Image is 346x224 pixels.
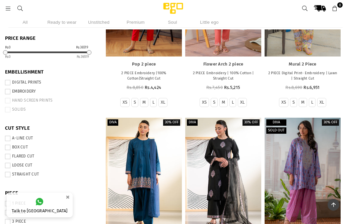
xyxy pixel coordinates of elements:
[5,55,11,59] ins: 0
[161,100,165,105] label: XL
[5,145,95,150] label: BOX CUT
[240,100,245,105] label: XL
[7,193,73,217] a: Talk to [GEOGRAPHIC_DATA]
[311,100,313,105] label: L
[2,6,14,11] a: Menu
[5,136,95,141] label: A-LINE CUT
[187,119,198,126] label: Diva
[5,69,95,76] span: EMBELLISHMENT
[268,62,337,67] a: Mural 2 Piece
[5,46,11,49] div: ₨0
[109,71,179,82] p: 2 PIECE Embroidery |100% Cotton|Straight Cut
[224,85,240,90] span: Rs.5,215
[127,85,143,90] span: Rs.8,850
[64,192,72,203] button: ×
[322,119,339,126] label: 30% off
[301,100,304,105] label: M
[292,100,295,105] label: S
[329,2,341,14] a: 0
[213,100,215,105] label: S
[268,128,285,132] span: Sold out
[337,2,343,8] span: 0
[299,2,311,14] a: Search
[5,172,95,177] label: STRAIGHT CUT
[5,35,95,42] span: PRICE RANGE
[266,119,286,126] label: Diva
[5,89,95,94] label: EMBROIDERY
[5,98,95,103] label: HAND SCREEN PRINTS
[285,85,302,90] span: Rs.8,690
[5,80,95,85] label: DIGITAL PRINTS
[281,100,286,105] label: XS
[123,100,128,105] label: XS
[77,55,89,59] ins: 36519
[232,100,234,105] label: L
[5,125,95,132] span: CUT STYLE
[142,100,146,105] label: M
[206,85,223,90] span: Rs.7,450
[82,17,116,28] li: Unstitched
[5,163,95,168] label: LOOSE CUT
[193,17,226,28] li: Little ego
[152,100,154,105] label: L
[119,17,152,28] li: Premium
[5,154,95,159] label: FLARED CUT
[145,85,161,90] span: Rs.4,424
[5,201,95,206] label: 1 PIECE
[108,119,118,126] label: Diva
[202,100,207,105] label: XS
[145,2,202,15] img: Ego
[222,100,225,105] label: M
[14,6,26,11] a: Search
[8,17,42,28] li: All
[189,71,258,82] p: 2 PIECE Embroidery | 100% Cotton | Straight Cut
[320,100,324,105] label: XL
[109,62,179,67] a: Pop 2 piece
[243,119,260,126] label: 30% off
[5,190,95,197] span: PIECE
[156,17,189,28] li: Soul
[45,17,79,28] li: Ready to wear
[5,210,95,215] label: 2 PIECE
[163,119,180,126] label: 30% off
[76,46,88,49] div: ₨36519
[189,62,258,67] a: Flower Arch 2 piece
[5,107,95,112] label: SOLIDS
[268,71,337,82] p: 2 PIECE Digital Print- Embroidery | Lawn | Straight Cut
[134,100,136,105] label: S
[303,85,320,90] span: Rs.6,951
